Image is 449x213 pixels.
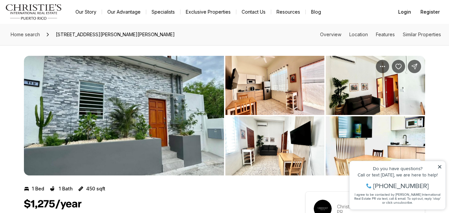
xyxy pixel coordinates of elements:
[102,7,146,17] a: Our Advantage
[8,41,95,53] span: I agree to be contacted by [PERSON_NAME] International Real Estate PR via text, call & email. To ...
[306,7,326,17] a: Blog
[24,56,224,175] button: View image gallery
[416,5,444,19] button: Register
[70,7,102,17] a: Our Story
[7,15,96,20] div: Do you have questions?
[8,29,43,40] a: Home search
[271,7,305,17] a: Resources
[394,5,415,19] button: Login
[376,32,395,37] a: Skip to: Features
[408,60,421,73] button: Share Property: 119 SANTA CECILIA
[24,56,425,175] div: Listing Photos
[225,56,325,115] button: View image gallery
[24,56,224,175] li: 1 of 4
[225,56,425,175] li: 2 of 4
[376,60,389,73] button: Property options
[320,32,441,37] nav: Page section menu
[403,32,441,37] a: Skip to: Similar Properties
[420,9,440,15] span: Register
[146,7,180,17] a: Specialists
[326,56,425,115] button: View image gallery
[27,31,83,38] span: [PHONE_NUMBER]
[349,32,368,37] a: Skip to: Location
[225,116,325,175] button: View image gallery
[5,4,62,20] img: logo
[236,7,271,17] button: Contact Us
[180,7,236,17] a: Exclusive Properties
[32,186,44,191] p: 1 Bed
[59,186,73,191] p: 1 Bath
[24,198,82,211] h1: $1,275/year
[392,60,405,73] button: Save Property: 119 SANTA CECILIA
[53,29,177,40] span: [STREET_ADDRESS][PERSON_NAME][PERSON_NAME]
[326,116,425,175] button: View image gallery
[7,21,96,26] div: Call or text [DATE], we are here to help!
[86,186,105,191] p: 450 sqft
[398,9,411,15] span: Login
[320,32,341,37] a: Skip to: Overview
[11,32,40,37] span: Home search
